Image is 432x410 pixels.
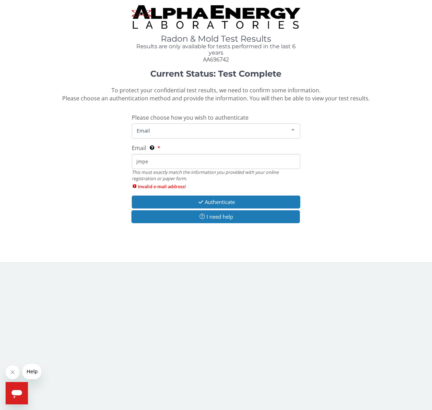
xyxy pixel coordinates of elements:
h4: Results are only available for tests performed in the last 6 years [132,43,300,56]
span: Email [132,144,146,152]
strong: Current Status: Test Complete [150,69,281,79]
iframe: Close message [6,365,20,379]
span: To protect your confidential test results, we need to confirm some information. Please choose an ... [62,86,370,102]
div: This must exactly match the information you provided with your online registration or paper form. [132,169,300,182]
iframe: Message from company [22,364,41,379]
img: TightCrop.jpg [132,5,300,29]
span: Email [135,127,286,134]
span: AA696742 [203,56,229,63]
button: Authenticate [132,196,300,208]
h1: Radon & Mold Test Results [132,34,300,43]
button: I need help [131,210,300,223]
span: Invalid e-mail address! [132,183,300,190]
iframe: Button to launch messaging window [6,382,28,404]
span: Please choose how you wish to authenticate [132,114,249,121]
